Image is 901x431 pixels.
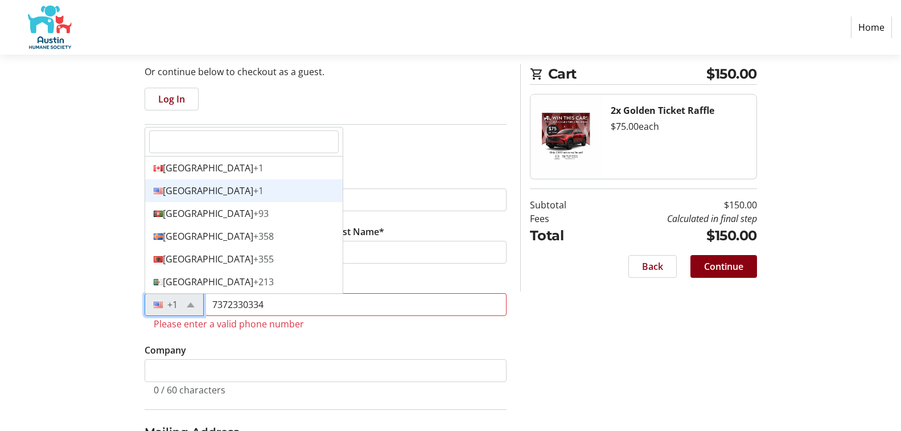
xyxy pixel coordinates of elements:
[145,202,343,225] div: [GEOGRAPHIC_DATA]
[9,5,90,50] img: Austin Humane Society's Logo
[145,248,343,270] div: [GEOGRAPHIC_DATA]
[548,64,707,84] span: Cart
[253,230,274,243] span: +358
[595,225,757,246] td: $150.00
[145,270,343,293] div: [GEOGRAPHIC_DATA]
[530,212,595,225] td: Fees
[704,260,743,273] span: Continue
[253,276,274,288] span: +213
[145,179,343,202] div: [GEOGRAPHIC_DATA]
[253,184,264,197] span: +1
[851,17,892,38] a: Home
[530,198,595,212] td: Subtotal
[253,253,274,265] span: +355
[611,104,714,117] strong: 2x Golden Ticket Raffle
[154,318,497,330] tr-error: Please enter a valid phone number
[332,225,384,239] label: Last Name*
[145,225,343,248] div: [GEOGRAPHIC_DATA]
[253,162,264,174] span: +1
[145,127,343,294] ng-dropdown-panel: Options list
[253,207,269,220] span: +93
[530,225,595,246] td: Total
[628,255,677,278] button: Back
[145,343,186,357] label: Company
[203,293,507,316] input: (201) 555-0123
[706,64,757,84] span: $150.00
[145,157,343,179] div: [GEOGRAPHIC_DATA]
[690,255,757,278] button: Continue
[154,384,225,396] tr-character-limit: 0 / 60 characters
[642,260,663,273] span: Back
[145,65,507,79] p: Or continue below to checkout as a guest.
[530,95,602,179] img: Golden Ticket Raffle
[145,88,199,110] button: Log In
[595,212,757,225] td: Calculated in final step
[611,120,747,133] div: $75.00 each
[158,92,185,106] span: Log In
[595,198,757,212] td: $150.00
